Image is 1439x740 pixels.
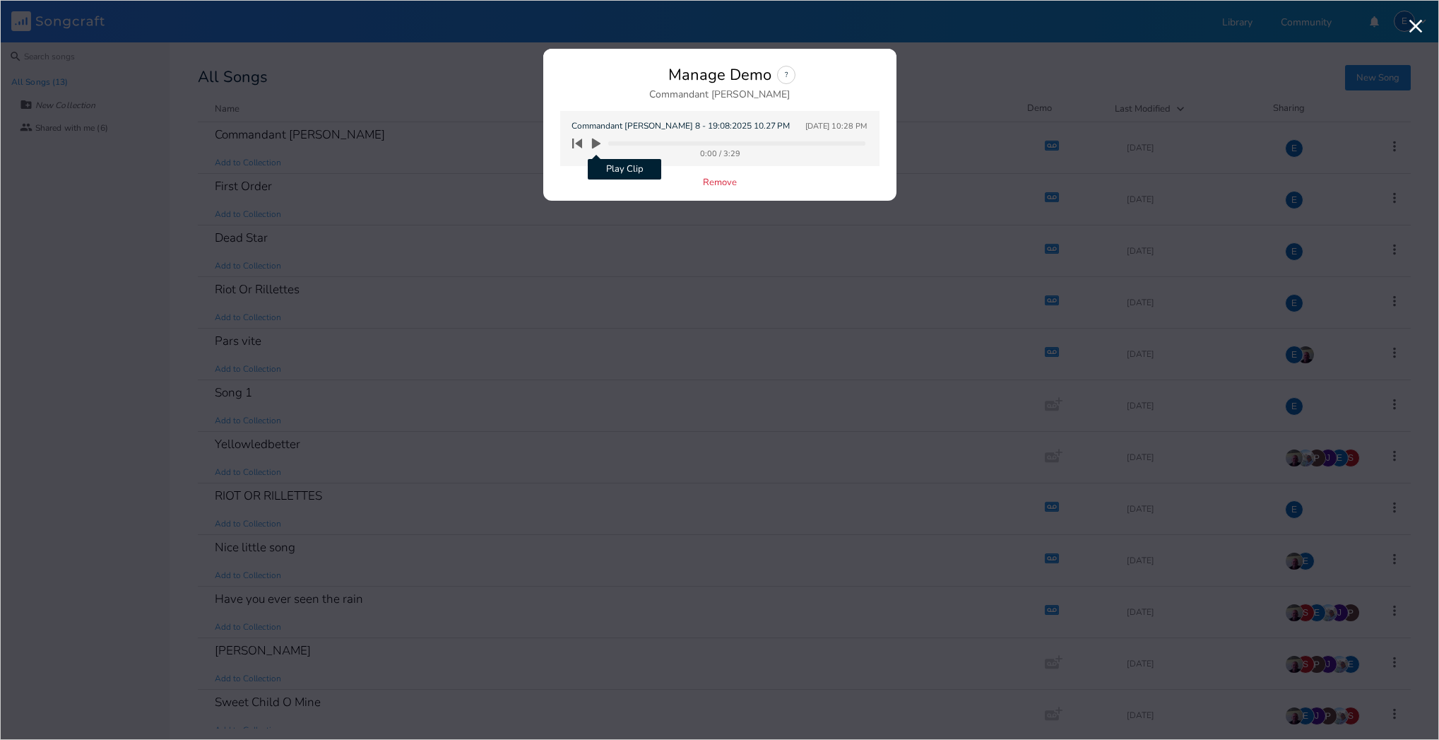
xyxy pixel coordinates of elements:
[777,66,795,84] div: ?
[572,119,790,133] span: Commandant [PERSON_NAME] 8 - 19:08:2025 10.27 PM
[649,90,790,100] div: Commandant [PERSON_NAME]
[668,67,771,83] div: Manage Demo
[587,132,607,155] button: Play Clip
[703,177,737,189] button: Remove
[576,150,865,158] div: 0:00 / 3:29
[805,122,867,130] div: [DATE] 10:28 PM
